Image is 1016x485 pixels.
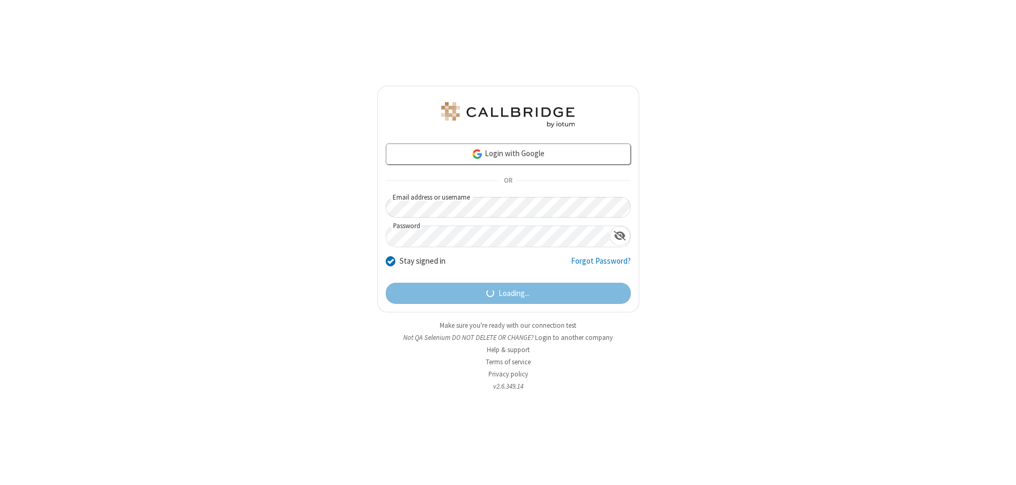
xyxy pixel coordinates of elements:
span: Loading... [498,288,530,300]
img: google-icon.png [471,148,483,160]
a: Forgot Password? [571,255,631,275]
button: Login to another company [535,333,613,343]
a: Privacy policy [488,370,528,379]
a: Make sure you're ready with our connection test [440,321,576,330]
a: Terms of service [486,357,531,366]
a: Help & support [487,345,530,354]
li: Not QA Selenium DO NOT DELETE OR CHANGE? [377,333,639,343]
img: QA Selenium DO NOT DELETE OR CHANGE [439,102,577,128]
input: Password [386,226,610,247]
button: Loading... [386,283,631,304]
span: OR [500,174,516,188]
li: v2.6.349.14 [377,381,639,391]
div: Show password [610,226,630,246]
input: Email address or username [386,197,631,218]
label: Stay signed in [400,255,446,267]
a: Login with Google [386,143,631,165]
iframe: Chat [990,457,1008,478]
